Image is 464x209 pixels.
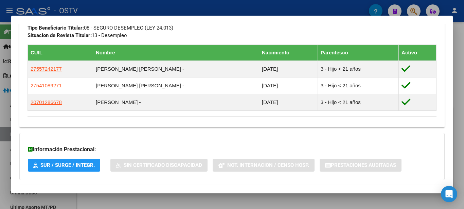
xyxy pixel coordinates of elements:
span: SUR / SURGE / INTEGR. [40,162,95,169]
span: 20701286678 [31,99,62,105]
td: [DATE] [259,61,318,77]
div: Open Intercom Messenger [441,186,457,202]
td: 3 - Hijo < 21 años [318,77,398,94]
button: Prestaciones Auditadas [320,159,401,171]
button: Sin Certificado Discapacidad [110,159,208,171]
strong: Situacion de Revista Titular: [28,32,92,38]
span: 27541089271 [31,83,62,88]
span: 08 - SEGURO DESEMPLEO (LEY 24.013) [28,25,173,31]
span: Not. Internacion / Censo Hosp. [227,162,309,169]
span: Sin Certificado Discapacidad [124,162,202,169]
th: Nacimiento [259,45,318,61]
span: Prestaciones Auditadas [331,162,396,169]
td: [DATE] [259,94,318,111]
span: 13 - Desempleo [28,32,127,38]
span: 27557242177 [31,66,62,72]
th: Nombre [93,45,259,61]
td: 3 - Hijo < 21 años [318,61,398,77]
td: [PERSON_NAME] - [93,94,259,111]
td: [PERSON_NAME] [PERSON_NAME] - [93,77,259,94]
h3: Información Prestacional: [28,145,436,154]
th: Parentesco [318,45,398,61]
td: [DATE] [259,77,318,94]
button: SUR / SURGE / INTEGR. [28,159,100,171]
button: Not. Internacion / Censo Hosp. [213,159,315,171]
strong: Tipo Beneficiario Titular: [28,25,84,31]
td: 3 - Hijo < 21 años [318,94,398,111]
th: Activo [399,45,436,61]
th: CUIL [28,45,93,61]
td: [PERSON_NAME] [PERSON_NAME] - [93,61,259,77]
